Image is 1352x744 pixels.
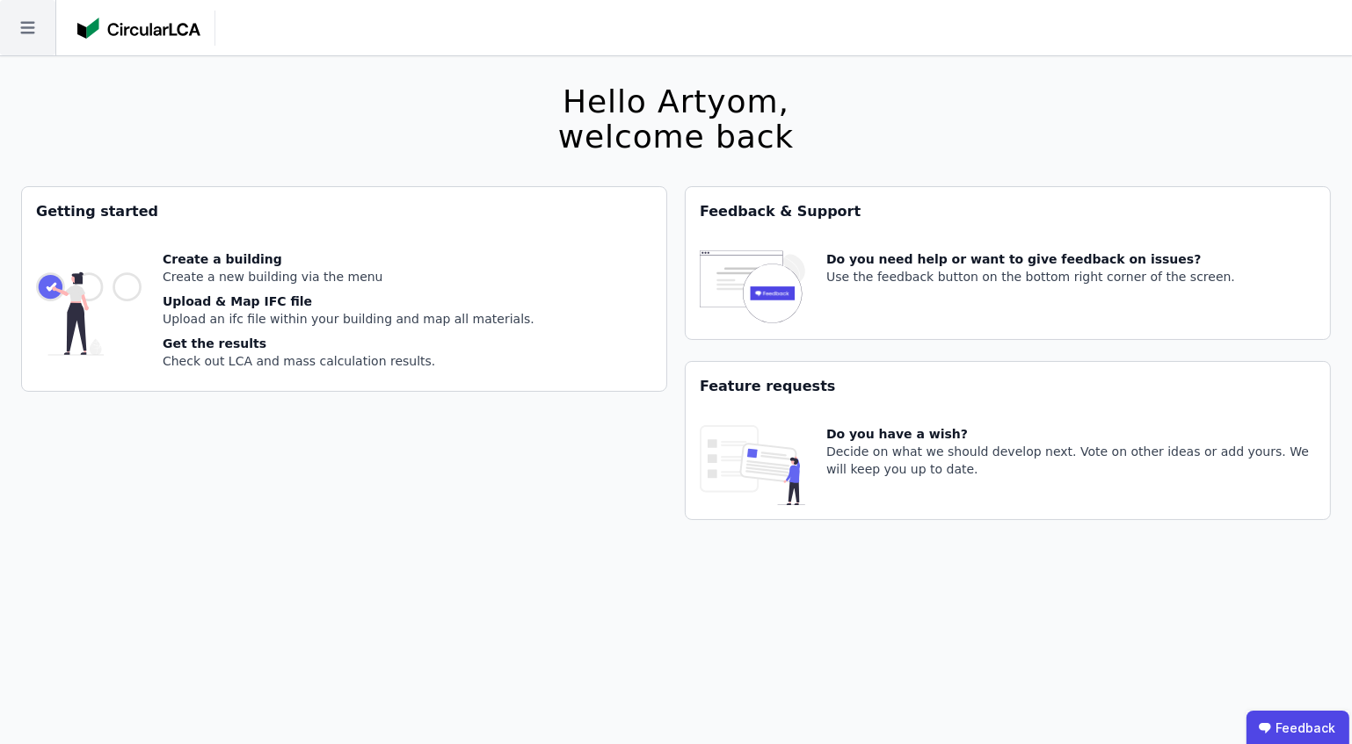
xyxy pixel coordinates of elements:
img: feature_request_tile-UiXE1qGU.svg [700,425,805,505]
div: Do you have a wish? [826,425,1316,443]
div: Use the feedback button on the bottom right corner of the screen. [826,268,1235,285]
div: Hello Artyom, [558,84,794,119]
div: Decide on what we should develop next. Vote on other ideas or add yours. We will keep you up to d... [826,443,1316,478]
div: Feedback & Support [686,187,1330,236]
img: getting_started_tile-DrF_GRSv.svg [36,250,142,377]
div: Create a building [163,250,534,268]
div: Create a new building via the menu [163,268,534,285]
div: Getting started [22,187,666,236]
div: Do you need help or want to give feedback on issues? [826,250,1235,268]
div: Check out LCA and mass calculation results. [163,352,534,370]
div: Upload & Map IFC file [163,293,534,310]
div: Upload an ifc file within your building and map all materials. [163,310,534,328]
div: Feature requests [686,362,1330,411]
img: feedback-icon-HCTs5lye.svg [700,250,805,325]
div: welcome back [558,119,794,155]
div: Get the results [163,335,534,352]
img: Concular [77,18,200,39]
